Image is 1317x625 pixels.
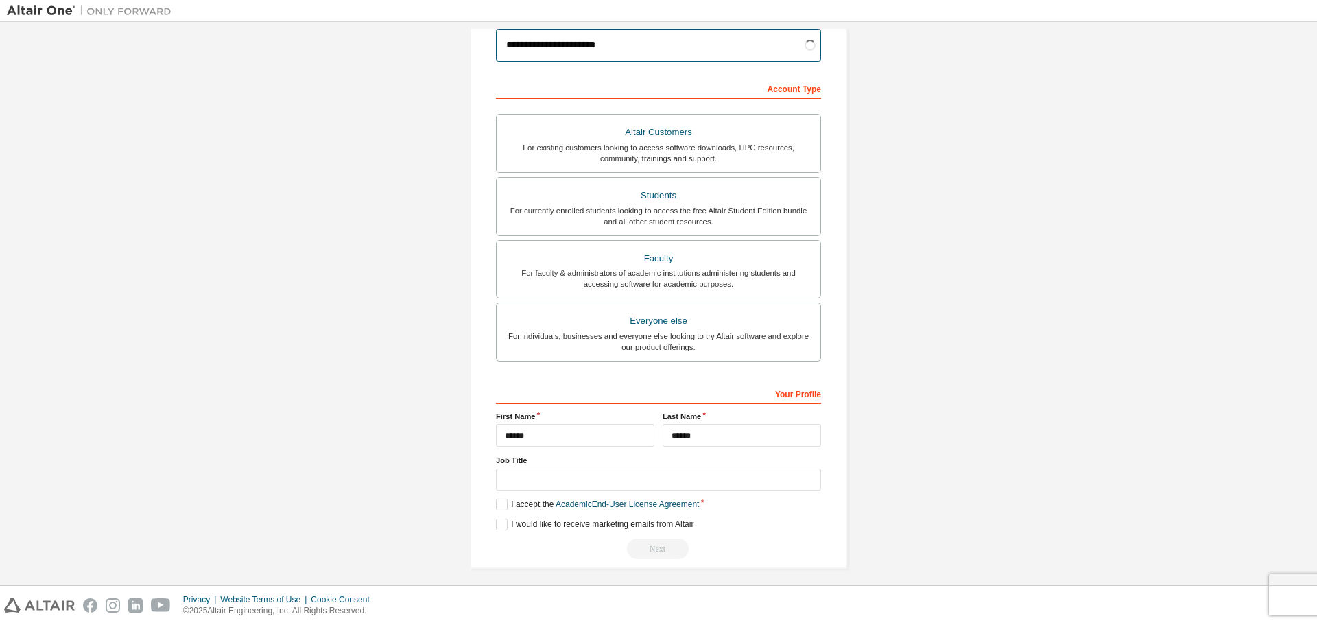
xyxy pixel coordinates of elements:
div: Please wait while checking email ... [496,539,821,559]
img: youtube.svg [151,598,171,613]
a: Academic End-User License Agreement [556,499,699,509]
div: For faculty & administrators of academic institutions administering students and accessing softwa... [505,268,812,290]
img: altair_logo.svg [4,598,75,613]
div: Faculty [505,249,812,268]
label: I accept the [496,499,699,510]
div: Students [505,186,812,205]
div: Cookie Consent [311,594,377,605]
div: Website Terms of Use [220,594,311,605]
div: For individuals, businesses and everyone else looking to try Altair software and explore our prod... [505,331,812,353]
label: Job Title [496,455,821,466]
label: Last Name [663,411,821,422]
div: Everyone else [505,311,812,331]
img: linkedin.svg [128,598,143,613]
div: Account Type [496,77,821,99]
div: For existing customers looking to access software downloads, HPC resources, community, trainings ... [505,142,812,164]
div: For currently enrolled students looking to access the free Altair Student Edition bundle and all ... [505,205,812,227]
div: Your Profile [496,382,821,404]
label: First Name [496,411,654,422]
img: facebook.svg [83,598,97,613]
label: I would like to receive marketing emails from Altair [496,519,693,530]
div: Privacy [183,594,220,605]
div: Altair Customers [505,123,812,142]
img: Altair One [7,4,178,18]
img: instagram.svg [106,598,120,613]
p: © 2025 Altair Engineering, Inc. All Rights Reserved. [183,605,378,617]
